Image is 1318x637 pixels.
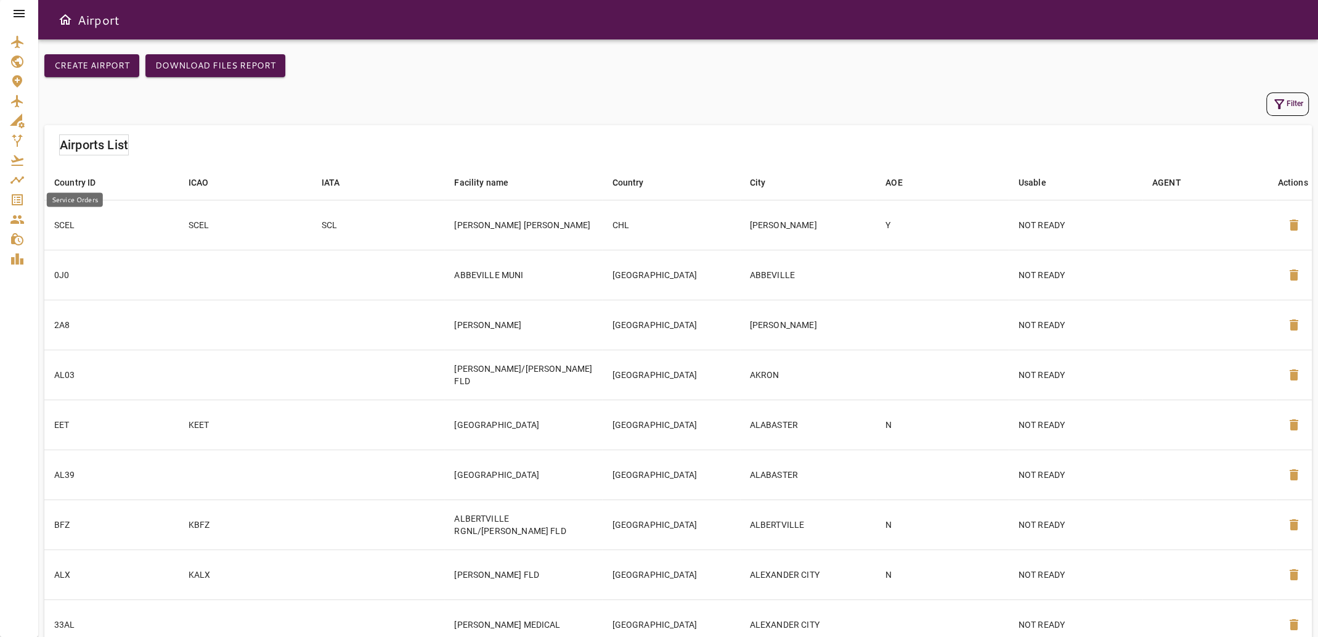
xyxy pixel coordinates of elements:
td: KEET [179,400,312,450]
td: CHL [602,200,739,250]
td: [PERSON_NAME] [740,200,876,250]
td: [GEOGRAPHIC_DATA] [602,499,739,549]
span: Facility name [454,175,524,190]
button: Delete Airport [1279,560,1309,590]
span: IATA [322,175,356,190]
span: Usable [1019,175,1062,190]
td: ALEXANDER CITY [740,549,876,599]
td: N [876,400,1009,450]
td: BFZ [44,499,179,549]
p: NOT READY [1019,569,1133,581]
span: delete [1287,467,1301,482]
p: NOT READY [1019,469,1133,481]
td: EET [44,400,179,450]
button: Filter [1266,92,1309,116]
td: [GEOGRAPHIC_DATA] [602,250,739,300]
span: AOE [885,175,918,190]
button: Download Files Report [145,54,285,77]
td: Y [876,200,1009,250]
span: delete [1287,617,1301,632]
button: Delete Airport [1279,260,1309,290]
span: delete [1287,567,1301,582]
td: [PERSON_NAME] [444,300,602,350]
span: Country ID [54,175,112,190]
td: 0J0 [44,250,179,300]
button: Delete Airport [1279,210,1309,240]
div: ICAO [189,175,209,190]
div: Facility name [454,175,508,190]
div: AOE [885,175,902,190]
td: ABBEVILLE [740,250,876,300]
button: Delete Airport [1279,310,1309,340]
p: NOT READY [1019,419,1133,431]
div: IATA [322,175,340,190]
td: [PERSON_NAME] [PERSON_NAME] [444,200,602,250]
p: NOT READY [1019,219,1133,231]
td: [GEOGRAPHIC_DATA] [602,400,739,450]
td: AKRON [740,350,876,400]
td: ALABASTER [740,450,876,499]
p: NOT READY [1019,369,1133,381]
div: City [750,175,766,190]
td: ALBERTVILLE RGNL/[PERSON_NAME] FLD [444,499,602,549]
button: Delete Airport [1279,410,1309,440]
h6: Airports List [60,135,128,155]
td: [PERSON_NAME] FLD [444,549,602,599]
span: delete [1287,268,1301,282]
td: SCEL [179,200,312,250]
span: delete [1287,517,1301,532]
td: AL39 [44,450,179,499]
td: [PERSON_NAME]/[PERSON_NAME] FLD [444,350,602,400]
div: AGENT [1152,175,1181,190]
td: ALBERTVILLE [740,499,876,549]
span: delete [1287,318,1301,332]
td: KBFZ [179,499,312,549]
div: Usable [1019,175,1046,190]
td: SCEL [44,200,179,250]
button: Delete Airport [1279,360,1309,390]
h6: Airport [78,10,120,30]
span: City [750,175,782,190]
p: NOT READY [1019,269,1133,281]
td: [GEOGRAPHIC_DATA] [602,350,739,400]
div: Country [612,175,643,190]
span: delete [1287,218,1301,232]
p: NOT READY [1019,319,1133,331]
p: NOT READY [1019,619,1133,631]
td: ALX [44,549,179,599]
button: Delete Airport [1279,510,1309,540]
span: AGENT [1152,175,1197,190]
span: delete [1287,368,1301,382]
td: 2A8 [44,300,179,350]
td: ALABASTER [740,400,876,450]
div: Service Orders [47,193,103,207]
td: [GEOGRAPHIC_DATA] [444,450,602,499]
td: KALX [179,549,312,599]
td: SCL [312,200,445,250]
button: Create airport [44,54,139,77]
span: ICAO [189,175,225,190]
td: [GEOGRAPHIC_DATA] [602,300,739,350]
td: [GEOGRAPHIC_DATA] [602,549,739,599]
td: N [876,549,1009,599]
span: Country [612,175,659,190]
button: Delete Airport [1279,460,1309,490]
td: [GEOGRAPHIC_DATA] [444,400,602,450]
td: ABBEVILLE MUNI [444,250,602,300]
td: N [876,499,1009,549]
td: [GEOGRAPHIC_DATA] [602,450,739,499]
span: delete [1287,417,1301,432]
td: [PERSON_NAME] [740,300,876,350]
td: AL03 [44,350,179,400]
div: Country ID [54,175,96,190]
button: Open drawer [53,7,78,32]
p: NOT READY [1019,519,1133,531]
